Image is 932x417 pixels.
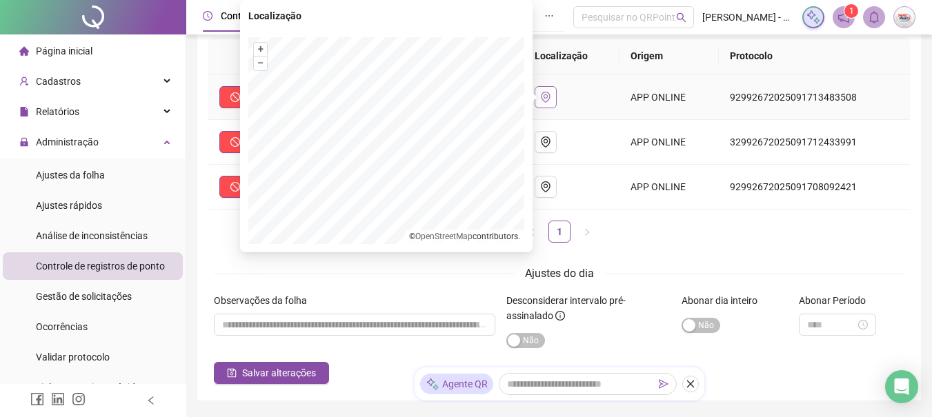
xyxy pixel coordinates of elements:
[36,76,81,87] span: Cadastros
[30,392,44,406] span: facebook
[254,43,267,56] button: +
[420,374,493,394] div: Agente QR
[214,293,316,308] label: Observações da folha
[676,12,686,23] span: search
[230,137,240,147] span: stop
[36,261,165,272] span: Controle de registros de ponto
[19,137,29,147] span: lock
[214,362,329,384] button: Salvar alterações
[219,131,295,153] button: Remover
[540,136,551,148] span: environment
[36,45,92,57] span: Página inicial
[36,382,141,393] span: Link para registro rápido
[799,293,875,308] label: Abonar Período
[548,221,571,243] li: 1
[868,11,880,23] span: bell
[540,92,551,103] span: environment
[230,92,240,102] span: stop
[849,6,854,16] span: 1
[254,57,267,70] button: –
[702,10,794,25] span: [PERSON_NAME] - SUPER VISAO GOIANIA
[844,4,858,18] sup: 1
[227,368,237,378] span: save
[36,106,79,117] span: Relatórios
[219,86,295,108] button: Remover
[409,232,520,241] li: © contributors.
[576,221,598,243] button: right
[524,37,620,75] th: Localização
[203,11,212,21] span: clock-circle
[506,295,626,321] span: Desconsiderar intervalo pré-assinalado
[242,365,316,380] span: Salvar alterações
[806,10,821,25] img: sparkle-icon.fc2bf0ac1784a2077858766a79e2daf3.svg
[36,352,110,363] span: Validar protocolo
[719,120,910,165] td: 32992672025091712433991
[682,293,766,308] label: Abonar dia inteiro
[19,77,29,86] span: user-add
[525,267,594,280] span: Ajustes do dia
[19,107,29,116] span: file
[36,200,102,211] span: Ajustes rápidos
[619,165,719,210] td: APP ONLINE
[686,379,695,389] span: close
[549,221,570,242] a: 1
[36,170,105,181] span: Ajustes da folha
[894,7,915,28] img: 94599
[219,176,295,198] button: Remover
[619,37,719,75] th: Origem
[719,75,910,120] td: 92992672025091713483508
[426,377,439,391] img: sparkle-icon.fc2bf0ac1784a2077858766a79e2daf3.svg
[555,311,565,321] span: info-circle
[540,181,551,192] span: environment
[837,11,850,23] span: notification
[51,392,65,406] span: linkedin
[248,8,524,23] div: Localização
[146,396,156,405] span: left
[36,136,99,148] span: Administração
[719,37,910,75] th: Protocolo
[719,165,910,210] td: 92992672025091708092421
[576,221,598,243] li: Próxima página
[221,10,297,21] span: Controle de ponto
[72,392,86,406] span: instagram
[885,370,918,403] div: Open Intercom Messenger
[659,379,668,389] span: send
[544,11,554,21] span: ellipsis
[36,230,148,241] span: Análise de inconsistências
[230,182,240,192] span: stop
[19,46,29,56] span: home
[36,321,88,332] span: Ocorrências
[415,232,473,241] a: OpenStreetMap
[583,228,591,236] span: right
[619,75,719,120] td: APP ONLINE
[619,120,719,165] td: APP ONLINE
[36,291,132,302] span: Gestão de solicitações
